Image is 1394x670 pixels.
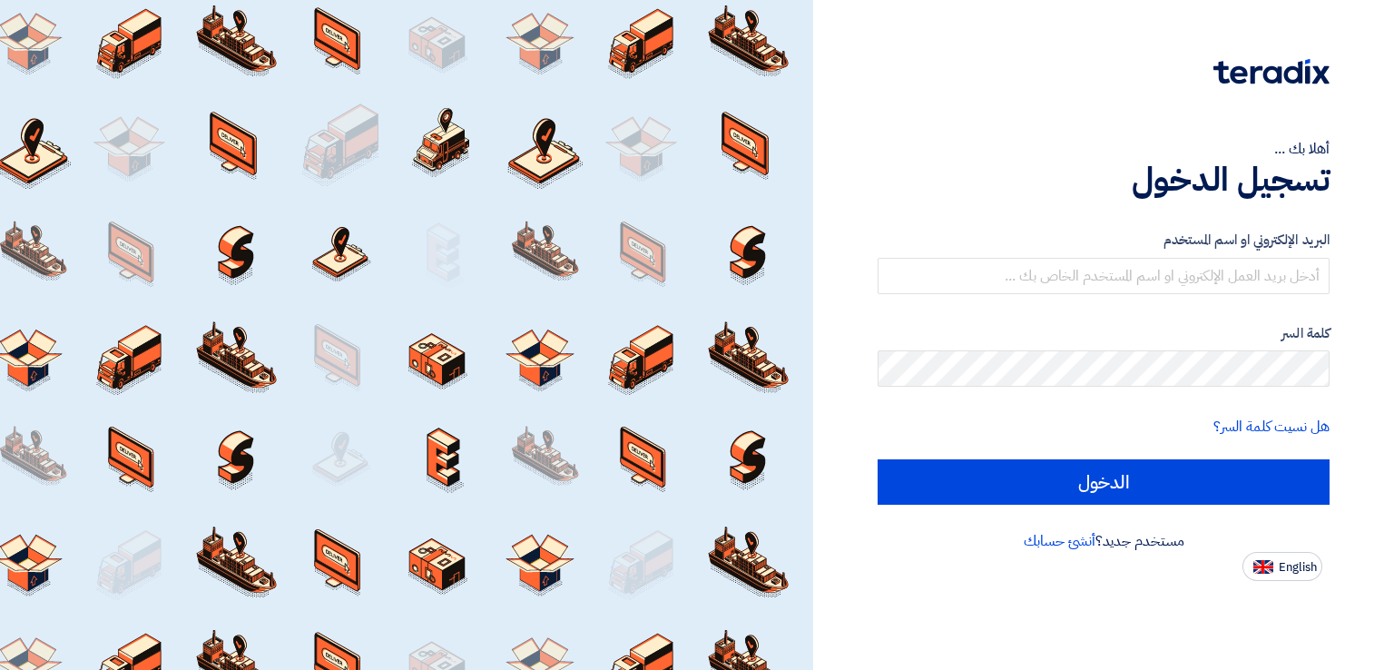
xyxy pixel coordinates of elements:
[878,530,1330,552] div: مستخدم جديد؟
[1242,552,1322,581] button: English
[878,258,1330,294] input: أدخل بريد العمل الإلكتروني او اسم المستخدم الخاص بك ...
[878,230,1330,251] label: البريد الإلكتروني او اسم المستخدم
[1213,59,1330,84] img: Teradix logo
[1024,530,1095,552] a: أنشئ حسابك
[878,459,1330,505] input: الدخول
[1253,560,1273,574] img: en-US.png
[878,138,1330,160] div: أهلا بك ...
[1213,416,1330,438] a: هل نسيت كلمة السر؟
[878,323,1330,344] label: كلمة السر
[1279,561,1317,574] span: English
[878,160,1330,200] h1: تسجيل الدخول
